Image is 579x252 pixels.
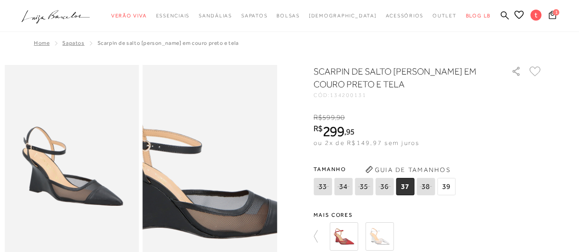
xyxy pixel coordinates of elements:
button: Guia de Tamanhos [362,162,454,177]
button: t [526,9,546,23]
i: R$ [314,113,322,122]
i: R$ [314,124,323,133]
span: Bolsas [276,13,300,18]
span: 134200131 [330,92,367,98]
span: 38 [417,178,435,195]
i: , [335,113,345,122]
span: Sandálias [199,13,232,18]
img: SCARPIN DE SALTO ANABELA EM METALIZADO PRATA E TELA [365,222,394,251]
span: Verão Viva [111,13,147,18]
span: SCARPIN DE SALTO [PERSON_NAME] EM COURO PRETO E TELA [97,40,239,46]
a: categoryNavScreenReaderText [199,7,232,24]
span: 36 [375,178,394,195]
span: ou 2x de R$149,97 sem juros [314,139,419,146]
span: 34 [334,178,352,195]
span: Essenciais [156,13,190,18]
a: categoryNavScreenReaderText [241,7,267,24]
span: Mais cores [314,212,542,218]
span: t [530,10,541,21]
span: BLOG LB [466,13,491,18]
span: 95 [346,127,355,136]
span: Tamanho [314,162,458,176]
a: Sapatos [62,40,84,46]
a: categoryNavScreenReaderText [386,7,424,24]
img: SCARPIN DE SALTO ANABELA EM COURO VERMELHO PIMENTA E TELA [330,222,358,251]
span: 39 [437,178,455,195]
span: Outlet [433,13,457,18]
span: 37 [396,178,414,195]
span: 33 [314,178,332,195]
span: 299 [323,123,344,139]
div: CÓD: [314,92,497,98]
span: 35 [355,178,373,195]
a: categoryNavScreenReaderText [156,7,190,24]
a: BLOG LB [466,7,491,24]
a: categoryNavScreenReaderText [433,7,457,24]
span: [DEMOGRAPHIC_DATA] [309,13,377,18]
a: noSubCategoriesText [309,7,377,24]
a: categoryNavScreenReaderText [276,7,300,24]
span: Acessórios [386,13,424,18]
a: categoryNavScreenReaderText [111,7,147,24]
i: , [344,128,355,136]
h1: SCARPIN DE SALTO [PERSON_NAME] EM COURO PRETO E TELA [314,65,485,91]
button: 1 [546,10,559,22]
span: 90 [336,113,345,122]
span: 1 [553,9,559,16]
span: 599 [322,113,335,122]
a: Home [34,40,49,46]
span: Sapatos [241,13,267,18]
